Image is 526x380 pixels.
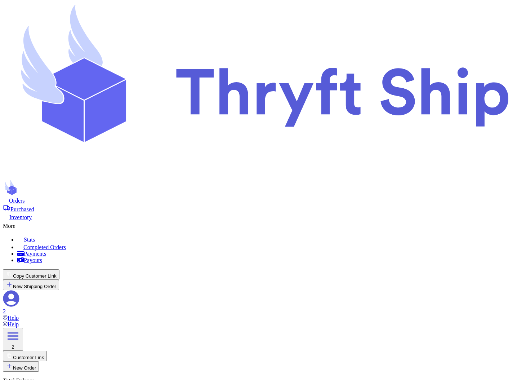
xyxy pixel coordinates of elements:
[3,213,523,221] a: Inventory
[24,257,42,263] span: Payouts
[3,197,523,204] a: Orders
[17,257,523,264] a: Payouts
[3,280,59,290] button: New Shipping Order
[24,251,46,257] span: Payments
[23,244,66,250] span: Completed Orders
[3,351,47,361] button: Customer Link
[17,235,523,243] a: Stats
[3,321,19,327] a: Help
[3,315,19,321] a: Help
[3,204,523,213] a: Purchased
[3,221,523,229] div: More
[3,269,59,280] button: Copy Customer Link
[9,214,32,220] span: Inventory
[3,290,523,315] a: 2
[8,315,19,321] span: Help
[8,321,19,327] span: Help
[10,206,34,212] span: Purchased
[17,251,523,257] a: Payments
[3,361,39,372] button: New Order
[17,243,523,251] a: Completed Orders
[3,308,523,315] div: 2
[3,328,23,351] button: 2
[9,198,25,204] span: Orders
[6,344,20,350] div: 2
[24,237,35,243] span: Stats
